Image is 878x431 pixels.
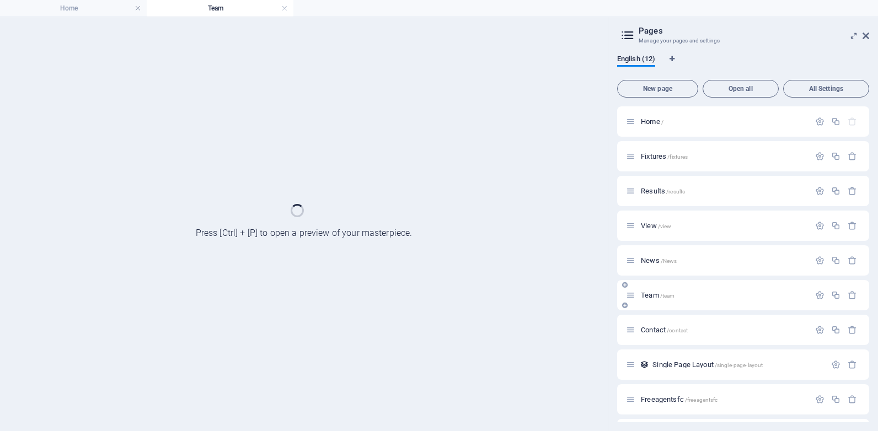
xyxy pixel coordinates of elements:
div: Remove [848,152,857,161]
div: Remove [848,395,857,404]
span: /view [658,223,672,229]
div: Remove [848,360,857,369]
span: All Settings [788,85,864,92]
span: Click to open page [652,360,763,369]
span: Results [641,187,685,195]
div: Settings [815,117,825,126]
span: Click to open page [641,117,663,126]
div: Home/ [638,118,810,125]
div: Duplicate [831,152,840,161]
div: Settings [831,360,840,369]
span: / [661,119,663,125]
span: /results [666,188,685,195]
div: Remove [848,290,857,300]
div: Duplicate [831,256,840,265]
div: View/view [638,222,810,229]
div: Settings [815,290,825,300]
div: Remove [848,221,857,230]
div: Settings [815,186,825,196]
div: Settings [815,256,825,265]
div: Single Page Layout/single-page-layout [649,361,826,368]
div: Duplicate [831,395,840,404]
div: Remove [848,325,857,335]
div: News/News [638,257,810,264]
div: Duplicate [831,290,840,300]
div: Duplicate [831,186,840,196]
h4: Team [147,2,293,14]
div: Settings [815,152,825,161]
h3: Manage your pages and settings [639,36,847,46]
div: Duplicate [831,221,840,230]
span: Team [641,291,674,299]
div: Language Tabs [617,55,869,76]
div: The startpage cannot be deleted [848,117,857,126]
span: News [641,256,677,265]
span: /fixtures [667,154,688,160]
span: Open all [708,85,774,92]
span: Click to open page [641,395,718,403]
div: Fixtures/fixtures [638,153,810,160]
div: Duplicate [831,325,840,335]
span: New page [622,85,693,92]
span: /contact [667,327,688,333]
span: Click to open page [641,152,688,160]
div: Results/results [638,187,810,195]
span: /single-page-layout [715,362,763,368]
div: Settings [815,325,825,335]
div: This layout is used as a template for all items (e.g. a blog post) of this collection. The conten... [640,360,649,369]
button: Open all [703,80,779,98]
h2: Pages [639,26,869,36]
button: New page [617,80,698,98]
div: Team/team [638,292,810,299]
div: Settings [815,221,825,230]
div: Duplicate [831,117,840,126]
div: Contact/contact [638,326,810,333]
button: All Settings [783,80,869,98]
div: Remove [848,186,857,196]
div: Freeagentsfc/freeagentsfc [638,396,810,403]
span: View [641,222,671,230]
span: /freeagentsfc [685,397,718,403]
span: /team [660,293,675,299]
span: English (12) [617,52,655,68]
div: Settings [815,395,825,404]
div: Remove [848,256,857,265]
span: /News [661,258,677,264]
span: Click to open page [641,326,688,334]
